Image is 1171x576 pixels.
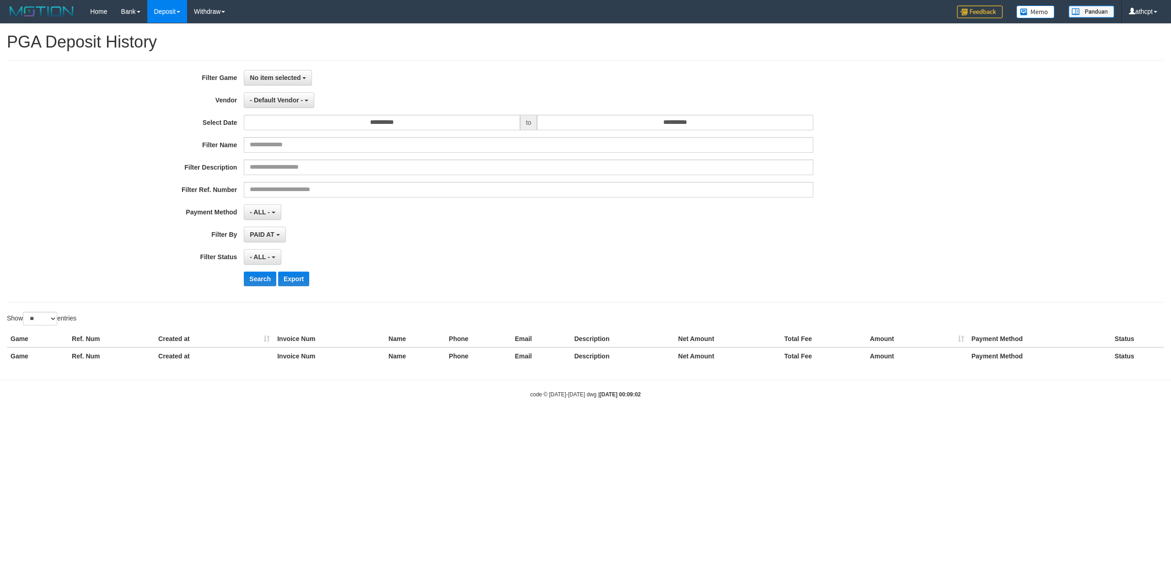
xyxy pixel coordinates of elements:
img: panduan.png [1069,5,1114,18]
th: Invoice Num [274,331,385,347]
span: PAID AT [250,231,274,238]
th: Payment Method [968,331,1111,347]
img: Button%20Memo.svg [1016,5,1055,18]
button: Search [244,272,276,286]
th: Description [570,331,674,347]
img: Feedback.jpg [957,5,1003,18]
th: Phone [445,331,511,347]
span: - Default Vendor - [250,96,303,104]
th: Total Fee [781,331,866,347]
th: Email [511,331,570,347]
th: Ref. Num [68,347,155,364]
strong: [DATE] 00:09:02 [600,391,641,398]
button: Export [278,272,309,286]
th: Amount [866,347,968,364]
th: Amount [866,331,968,347]
button: No item selected [244,70,312,85]
img: MOTION_logo.png [7,5,76,18]
th: Payment Method [968,347,1111,364]
th: Net Amount [675,347,781,364]
th: Game [7,347,68,364]
th: Net Amount [675,331,781,347]
h1: PGA Deposit History [7,33,1164,51]
th: Total Fee [781,347,866,364]
th: Email [511,347,570,364]
button: - ALL - [244,204,281,220]
span: No item selected [250,74,301,81]
th: Phone [445,347,511,364]
select: Showentries [23,312,57,325]
th: Created at [155,331,274,347]
th: Game [7,331,68,347]
small: code © [DATE]-[DATE] dwg | [530,391,641,398]
th: Status [1111,331,1164,347]
button: PAID AT [244,227,285,242]
th: Invoice Num [274,347,385,364]
th: Description [570,347,674,364]
th: Name [385,347,445,364]
th: Ref. Num [68,331,155,347]
th: Status [1111,347,1164,364]
span: to [520,115,537,130]
span: - ALL - [250,253,270,261]
th: Created at [155,347,274,364]
button: - ALL - [244,249,281,265]
button: - Default Vendor - [244,92,314,108]
th: Name [385,331,445,347]
label: Show entries [7,312,76,325]
span: - ALL - [250,208,270,216]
